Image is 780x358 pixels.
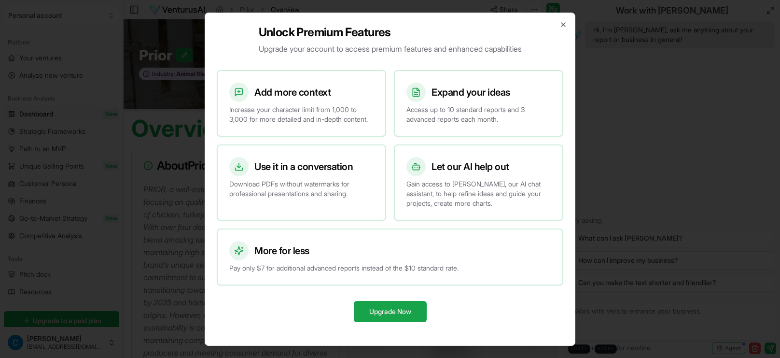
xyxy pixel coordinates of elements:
p: Access up to 10 standard reports and 3 advanced reports each month. [406,105,551,124]
p: Gain access to [PERSON_NAME], our AI chat assistant, to help refine ideas and guide your projects... [406,179,551,208]
p: Pay only $7 for additional advanced reports instead of the $10 standard rate. [229,263,551,273]
p: Upgrade your account to access premium features and enhanced capabilities [259,43,522,55]
h3: Expand your ideas [432,86,510,99]
h3: More for less [254,244,309,258]
p: Increase your character limit from 1,000 to 3,000 for more detailed and in-depth content. [229,105,374,124]
h3: Add more context [254,86,331,99]
h2: Unlock Premium Features [259,25,522,40]
button: Upgrade Now [354,301,427,322]
h3: Let our AI help out [432,160,509,173]
p: Download PDFs without watermarks for professional presentations and sharing. [229,179,374,199]
h3: Use it in a conversation [254,160,353,173]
